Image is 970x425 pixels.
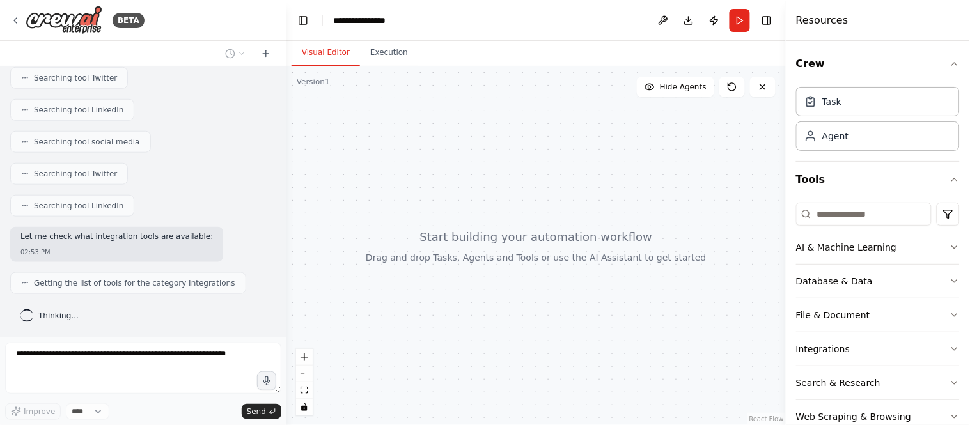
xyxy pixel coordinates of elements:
span: Send [247,406,266,417]
div: Web Scraping & Browsing [796,410,911,423]
button: Hide left sidebar [294,12,312,29]
button: Tools [796,162,960,197]
button: Integrations [796,332,960,366]
div: Task [822,95,841,108]
button: Hide right sidebar [758,12,776,29]
button: Switch to previous chat [220,46,251,61]
div: AI & Machine Learning [796,241,896,254]
h4: Resources [796,13,849,28]
button: Crew [796,46,960,82]
a: React Flow attribution [749,415,784,422]
span: Searching tool Twitter [34,169,117,179]
button: fit view [296,382,313,399]
button: zoom out [296,366,313,382]
button: Execution [360,40,418,66]
button: zoom in [296,349,313,366]
div: 02:53 PM [20,247,213,257]
button: Improve [5,403,61,420]
span: Searching tool Twitter [34,73,117,83]
div: Integrations [796,343,850,355]
span: Searching tool LinkedIn [34,201,123,211]
div: File & Document [796,309,870,321]
span: Thinking... [38,311,79,321]
button: Send [242,404,281,419]
button: Search & Research [796,366,960,399]
button: Visual Editor [292,40,360,66]
button: toggle interactivity [296,399,313,415]
img: Logo [26,6,102,35]
button: Click to speak your automation idea [257,371,276,390]
div: Database & Data [796,275,873,288]
div: BETA [113,13,145,28]
button: Database & Data [796,265,960,298]
span: Hide Agents [660,82,707,92]
span: Searching tool LinkedIn [34,105,123,115]
span: Searching tool social media [34,137,140,147]
span: Getting the list of tools for the category Integrations [34,278,235,288]
div: Search & Research [796,376,880,389]
button: Hide Agents [637,77,714,97]
button: Start a new chat [256,46,276,61]
div: React Flow controls [296,349,313,415]
div: Agent [822,130,849,143]
div: Crew [796,82,960,161]
button: AI & Machine Learning [796,231,960,264]
button: File & Document [796,298,960,332]
div: Version 1 [297,77,330,87]
nav: breadcrumb [333,14,397,27]
p: Let me check what integration tools are available: [20,232,213,242]
span: Improve [24,406,55,417]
